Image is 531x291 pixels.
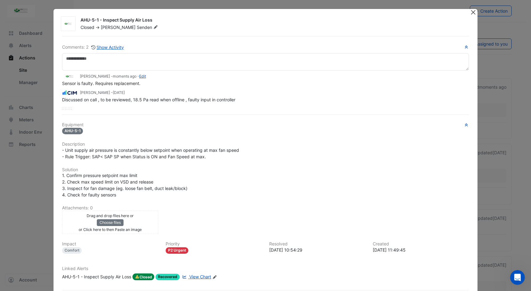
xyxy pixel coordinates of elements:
[189,274,211,279] span: View Chart
[166,247,189,254] div: P2 Urgent
[212,275,217,279] fa-icon: Edit Linked Alerts
[96,25,100,30] span: ->
[373,247,469,253] div: [DATE] 11:49:45
[62,81,140,86] span: Sensor is faulty. Requires replacement.
[62,273,131,280] div: AHU-5-1 - Inspect Supply Air Loss
[269,247,365,253] div: [DATE] 10:54:29
[81,17,463,24] div: AHU-5-1 - Inspect Supply Air Loss
[62,167,469,172] h6: Solution
[62,142,469,147] h6: Description
[87,213,134,218] small: Drag and drop files here or
[61,21,75,27] img: WABMS
[81,25,94,30] span: Closed
[269,241,365,247] h6: Resolved
[91,44,124,51] button: Show Activity
[137,24,159,30] span: Senden
[62,73,77,80] img: WABMS
[113,90,125,95] span: 2025-08-27 11:49:45
[155,274,180,280] span: Recovered
[101,25,136,30] span: [PERSON_NAME]
[510,270,525,285] iframe: Intercom live chat
[139,74,146,79] a: Edit
[62,205,469,211] h6: Attachments: 0
[132,273,155,280] span: Closed
[79,227,142,232] small: or Click here to then Paste an image
[62,44,124,51] div: Comments: 2
[373,241,469,247] h6: Created
[97,219,124,226] button: Choose files
[113,74,136,79] span: 2025-09-24 10:54:38
[62,266,469,271] h6: Linked Alerts
[80,74,146,79] small: [PERSON_NAME] - -
[62,241,158,247] h6: Impact
[62,89,77,96] img: CIM
[62,148,239,159] span: - Unit supply air pressure is constantly below setpoint when operating at max fan speed - Rule Tr...
[181,273,211,280] a: View Chart
[62,122,469,127] h6: Equipment
[470,9,476,15] button: Close
[62,247,82,254] div: Comfort
[166,241,262,247] h6: Priority
[80,90,125,95] small: [PERSON_NAME] -
[62,173,187,197] span: 1. Confirm pressure setpoint max limit 2. Check max speed limit on VSD and release 3. Inspect for...
[62,128,83,134] span: AHU-5-1
[62,97,235,102] span: Discussed on call , to be reviewed, 18.5 Pa read when offline , faulty input in controller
